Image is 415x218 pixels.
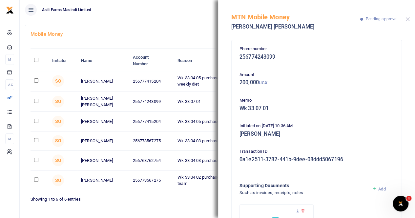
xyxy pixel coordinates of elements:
p: Initiated on [DATE] 10:36 AM [239,123,394,129]
span: Asili Farms Masindi Limited [39,7,94,13]
span: Sam Ochen [52,96,64,108]
span: Add [378,187,385,191]
td: 256773567275 [129,131,174,151]
td: [PERSON_NAME] [77,112,129,131]
iframe: Intercom live chat [393,196,408,211]
span: Sam Ochen [52,116,64,128]
span: Sam Ochen [52,174,64,186]
td: 256777415204 [129,71,174,91]
td: Wk 33 04 05 purchase of meat for field team weekly diet [174,112,301,131]
a: logo-small logo-large logo-large [6,7,14,12]
span: 1 [406,196,411,201]
th: : activate to sort column descending [31,50,49,71]
td: 256774243099 [129,91,174,112]
p: Phone number [239,46,394,52]
td: Wk 33 04 02 purchase of ingredients and vegetable for field team [174,170,301,190]
li: M [5,133,14,144]
span: Sam Ochen [52,135,64,147]
span: Sam Ochen [52,154,64,166]
td: Wk 33 07 01 [174,91,301,112]
span: Pending approval [365,17,398,21]
h5: [PERSON_NAME] [239,131,394,137]
h5: [PERSON_NAME] [PERSON_NAME] [231,24,360,30]
td: Wk 33 04 03 purchase g nuts for bweyale field team [174,131,301,151]
button: Close [405,17,410,21]
h5: Wk 33 07 01 [239,105,394,112]
small: UGX [259,80,267,85]
p: Memo [239,97,394,104]
h5: 200,000 [239,79,394,86]
h4: Such as invoices, receipts, notes [239,189,367,196]
h4: Mobile Money [31,30,404,38]
p: Transaction ID [239,148,394,155]
td: Wk 33 04 05 purchase of meat for Bunyoro farms Field team weekly diet [174,71,301,91]
a: Add [372,187,386,191]
span: Sam Ochen [52,75,64,87]
h5: 256774243099 [239,54,394,60]
img: logo-small [6,6,14,14]
td: [PERSON_NAME] [PERSON_NAME] [77,91,129,112]
td: [PERSON_NAME] [77,151,129,170]
td: Wk 33 04 03 purchase purchase of rice for field team [174,151,301,170]
h5: 0a1e2511-3782-441b-9dee-08ddd5067196 [239,156,394,163]
td: [PERSON_NAME] [77,131,129,151]
th: Account Number: activate to sort column ascending [129,50,174,71]
li: M [5,54,14,65]
td: 256763762754 [129,151,174,170]
th: Name: activate to sort column ascending [77,50,129,71]
td: [PERSON_NAME] [77,170,129,190]
td: [PERSON_NAME] [77,71,129,91]
div: Showing 1 to 6 of 6 entries [31,192,215,203]
h5: MTN Mobile Money [231,13,360,21]
td: 256773567275 [129,170,174,190]
li: Ac [5,79,14,90]
th: Initiator: activate to sort column ascending [49,50,77,71]
h4: Supporting Documents [239,182,367,189]
p: Amount [239,71,394,78]
th: Reason: activate to sort column ascending [174,50,301,71]
td: 256777415204 [129,112,174,131]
